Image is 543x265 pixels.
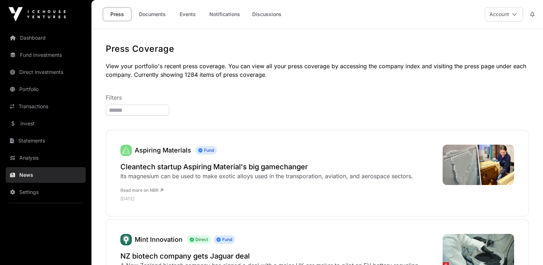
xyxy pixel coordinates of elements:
[6,99,86,114] a: Transactions
[135,146,191,154] a: Aspiring Materials
[120,172,413,180] div: Its magnesium can be used to make exotic alloys used in the transporation, aviation, and aerospac...
[205,7,245,21] a: Notifications
[103,7,131,21] a: Press
[6,167,86,183] a: News
[6,47,86,63] a: Fund Investments
[6,116,86,131] a: Invest
[6,64,86,80] a: Direct Investments
[120,234,132,245] a: Mint Innovation
[507,231,543,265] iframe: Chat Widget
[134,7,170,21] a: Documents
[106,43,529,55] h1: Press Coverage
[120,187,163,193] a: Read more on NBR
[195,146,217,155] span: Fund
[6,81,86,97] a: Portfolio
[6,30,86,46] a: Dashboard
[443,145,514,185] img: Aspiring-Materials-lead-composite-WEB_9552.jpeg
[120,251,435,261] a: NZ biotech company gets Jaguar deal
[106,62,529,79] p: View your portfolio's recent press coverage. You can view all your press coverage by accessing th...
[106,93,529,102] p: Filters
[6,184,86,200] a: Settings
[120,145,132,156] img: Aspiring-Icon.svg
[485,7,523,21] button: Account
[120,162,413,172] a: Cleantech startup Aspiring Material's big gamechanger
[248,7,286,21] a: Discussions
[173,7,202,21] a: Events
[120,196,413,202] p: [DATE]
[120,234,132,245] img: Mint.svg
[187,235,211,244] span: Direct
[9,7,66,21] img: Icehouse Ventures Logo
[6,150,86,166] a: Analysis
[6,133,86,149] a: Statements
[214,235,235,244] span: Fund
[135,236,183,243] a: Mint Innovation
[120,145,132,156] a: Aspiring Materials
